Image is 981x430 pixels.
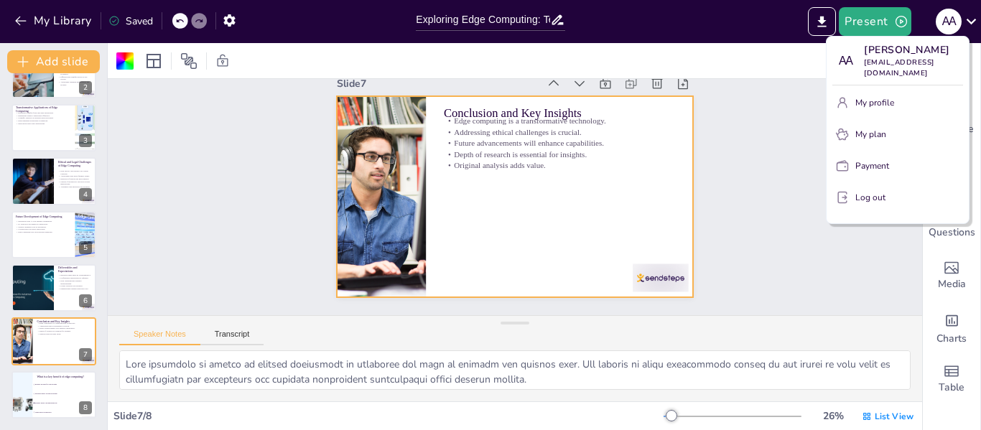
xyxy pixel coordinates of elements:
[855,191,885,204] p: Log out
[832,186,963,209] button: Log out
[832,48,858,74] div: a a
[855,96,894,109] p: My profile
[832,91,963,114] button: My profile
[864,57,963,79] p: [EMAIL_ADDRESS][DOMAIN_NAME]
[832,123,963,146] button: My plan
[832,154,963,177] button: Payment
[855,128,886,141] p: My plan
[864,42,963,57] p: [PERSON_NAME]
[855,159,889,172] p: Payment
